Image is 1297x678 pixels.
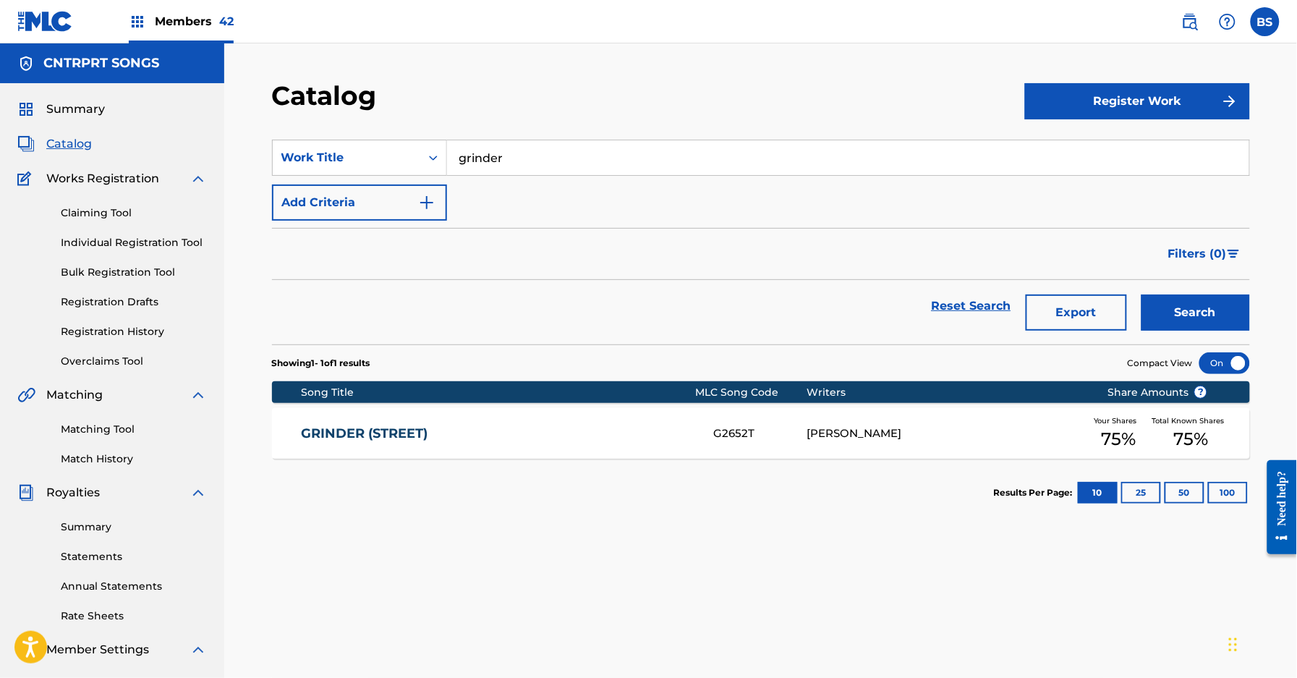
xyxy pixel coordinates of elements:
img: Top Rightsholders [129,13,146,30]
a: SummarySummary [17,101,105,118]
img: search [1181,13,1199,30]
iframe: Resource Center [1256,449,1297,565]
span: Works Registration [46,170,159,187]
img: Catalog [17,135,35,153]
span: Catalog [46,135,92,153]
a: Reset Search [924,290,1019,322]
img: 9d2ae6d4665cec9f34b9.svg [418,194,435,211]
button: Add Criteria [272,185,447,221]
a: Individual Registration Tool [61,235,207,250]
a: Match History [61,452,207,467]
span: 75 % [1173,426,1208,452]
div: G2652T [714,425,807,442]
a: Statements [61,549,207,564]
span: Member Settings [46,641,149,658]
img: Accounts [17,55,35,72]
button: 10 [1078,482,1118,504]
button: Register Work [1025,83,1250,119]
div: Writers [807,385,1085,400]
a: GRINDER (STREET) [301,425,694,442]
img: help [1219,13,1236,30]
a: Registration History [61,324,207,339]
button: 50 [1165,482,1204,504]
span: ? [1195,386,1207,398]
button: 100 [1208,482,1248,504]
img: Summary [17,101,35,118]
span: Total Known Shares [1152,415,1230,426]
p: Results Per Page: [994,486,1076,499]
img: expand [190,641,207,658]
img: expand [190,386,207,404]
button: Filters (0) [1160,236,1250,272]
a: CatalogCatalog [17,135,92,153]
a: Public Search [1175,7,1204,36]
a: Matching Tool [61,422,207,437]
img: expand [190,170,207,187]
div: Work Title [281,149,412,166]
img: Works Registration [17,170,36,187]
div: MLC Song Code [695,385,807,400]
a: Claiming Tool [61,205,207,221]
h5: CNTRPRT SONGS [43,55,159,72]
a: Overclaims Tool [61,354,207,369]
span: Summary [46,101,105,118]
a: Summary [61,520,207,535]
img: f7272a7cc735f4ea7f67.svg [1221,93,1238,110]
div: Drag [1229,623,1238,666]
span: 42 [219,14,234,28]
span: Compact View [1128,357,1193,370]
a: Registration Drafts [61,294,207,310]
span: 75 % [1101,426,1136,452]
iframe: Chat Widget [1225,609,1297,678]
span: Share Amounts [1107,385,1207,400]
img: MLC Logo [17,11,73,32]
a: Annual Statements [61,579,207,594]
div: Song Title [301,385,695,400]
a: Bulk Registration Tool [61,265,207,280]
form: Search Form [272,140,1250,344]
span: Matching [46,386,103,404]
a: Rate Sheets [61,609,207,624]
span: Filters ( 0 ) [1168,245,1227,263]
button: Search [1141,294,1250,331]
button: 25 [1121,482,1161,504]
div: Help [1213,7,1242,36]
button: Export [1026,294,1127,331]
img: Royalties [17,484,35,501]
img: Matching [17,386,35,404]
div: [PERSON_NAME] [807,425,1085,442]
img: expand [190,484,207,501]
span: Your Shares [1094,415,1143,426]
span: Members [155,13,234,30]
p: Showing 1 - 1 of 1 results [272,357,370,370]
img: filter [1228,250,1240,258]
h2: Catalog [272,80,384,112]
span: Royalties [46,484,100,501]
div: User Menu [1251,7,1280,36]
